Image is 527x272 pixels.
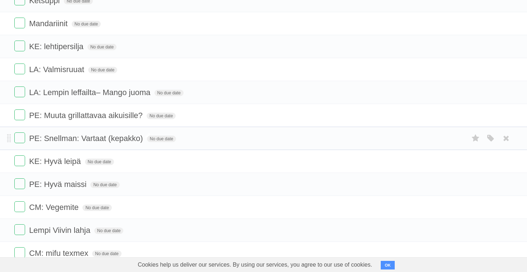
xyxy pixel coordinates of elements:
[92,250,121,257] span: No due date
[29,249,90,258] span: CM: mifu texmex
[29,180,88,189] span: PE: Hyvä maissi
[14,224,25,235] label: Done
[90,182,119,188] span: No due date
[14,41,25,51] label: Done
[155,90,184,96] span: No due date
[14,18,25,28] label: Done
[29,65,86,74] span: LA: Valmisruuat
[72,21,101,27] span: No due date
[14,201,25,212] label: Done
[14,109,25,120] label: Done
[85,159,114,165] span: No due date
[82,205,111,211] span: No due date
[14,86,25,97] label: Done
[29,226,92,235] span: Lempi Viivin lahja
[147,113,176,119] span: No due date
[88,67,117,73] span: No due date
[14,132,25,143] label: Done
[381,261,395,269] button: OK
[29,203,80,212] span: CM: Vegemite
[29,134,145,143] span: PE: Snellman: Vartaat (kepakko)
[87,44,117,50] span: No due date
[94,228,123,234] span: No due date
[29,157,82,166] span: KE: Hyvä leipä
[14,178,25,189] label: Done
[469,132,483,144] label: Star task
[29,88,152,97] span: LA: Lempin leffailta– Mango juoma
[14,155,25,166] label: Done
[147,136,176,142] span: No due date
[29,19,70,28] span: Mandariinit
[130,258,379,272] span: Cookies help us deliver our services. By using our services, you agree to our use of cookies.
[29,111,144,120] span: PE: Muuta grillattavaa aikuisille?
[29,42,85,51] span: KE: lehtipersilja
[14,247,25,258] label: Done
[14,64,25,74] label: Done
